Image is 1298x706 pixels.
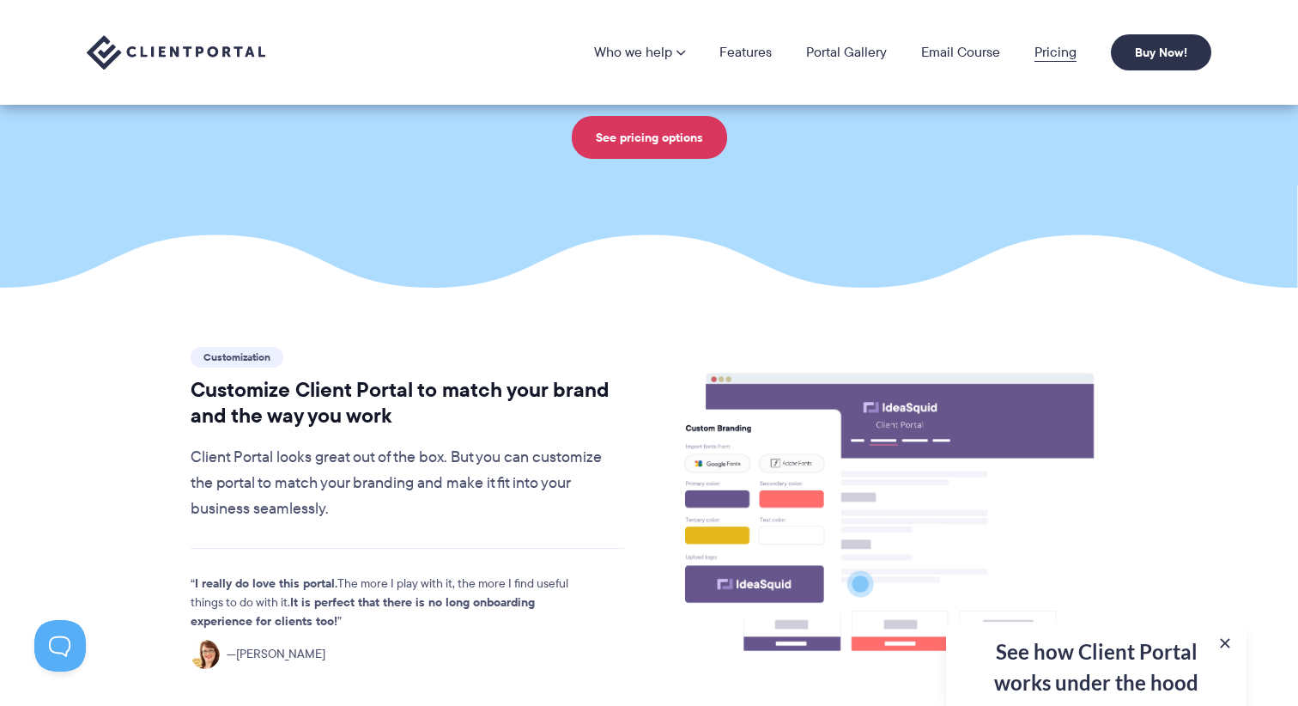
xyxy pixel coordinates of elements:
[806,46,887,59] a: Portal Gallery
[1111,34,1211,70] a: Buy Now!
[34,620,86,672] iframe: Toggle Customer Support
[191,445,624,522] p: Client Portal looks great out of the box. But you can customize the portal to match your branding...
[227,645,325,664] span: [PERSON_NAME]
[191,347,283,368] span: Customization
[719,46,772,59] a: Features
[191,575,594,631] p: The more I play with it, the more I find useful things to do with it.
[195,574,337,593] strong: I really do love this portal.
[572,116,727,159] a: See pricing options
[191,377,624,429] h2: Customize Client Portal to match your brand and the way you work
[921,46,1000,59] a: Email Course
[594,46,685,59] a: Who we help
[191,593,535,630] strong: It is perfect that there is no long onboarding experience for clients too!
[1034,46,1077,59] a: Pricing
